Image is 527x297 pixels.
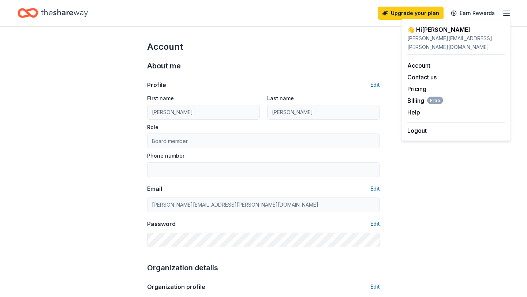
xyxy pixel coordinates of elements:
[407,108,420,117] button: Help
[407,34,505,52] div: [PERSON_NAME][EMAIL_ADDRESS][PERSON_NAME][DOMAIN_NAME]
[147,184,162,193] div: Email
[147,80,166,89] div: Profile
[370,184,380,193] button: Edit
[407,126,427,135] button: Logout
[370,219,380,228] button: Edit
[427,97,443,104] span: Free
[446,7,499,20] a: Earn Rewards
[18,4,88,22] a: Home
[407,85,426,93] a: Pricing
[147,124,158,131] label: Role
[407,96,443,105] span: Billing
[147,60,380,72] div: About me
[147,282,205,291] div: Organization profile
[407,96,443,105] button: BillingFree
[147,41,380,53] div: Account
[407,62,430,69] a: Account
[407,25,505,34] div: 👋 Hi [PERSON_NAME]
[267,95,294,102] label: Last name
[147,219,176,228] div: Password
[378,7,444,20] a: Upgrade your plan
[147,95,174,102] label: First name
[370,282,380,291] button: Edit
[370,80,380,89] button: Edit
[147,262,380,274] div: Organization details
[147,152,184,159] label: Phone number
[407,73,437,82] button: Contact us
